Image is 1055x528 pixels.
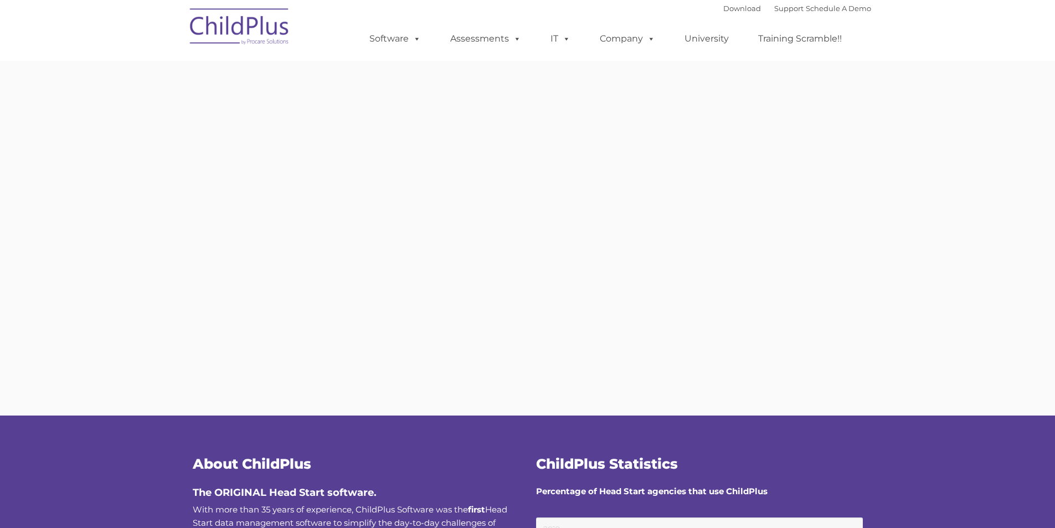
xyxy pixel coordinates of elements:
a: Support [774,4,804,13]
a: Company [589,28,666,50]
a: IT [539,28,581,50]
span: The ORIGINAL Head Start software. [193,486,377,499]
a: Assessments [439,28,532,50]
a: University [673,28,740,50]
a: Schedule A Demo [806,4,871,13]
b: first [468,504,485,515]
a: Software [358,28,432,50]
font: | [723,4,871,13]
a: Download [723,4,761,13]
span: ChildPlus Statistics [536,455,678,472]
a: Training Scramble!! [747,28,853,50]
img: ChildPlus by Procare Solutions [184,1,295,56]
span: About ChildPlus [193,455,311,472]
strong: Percentage of Head Start agencies that use ChildPlus [536,486,768,496]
